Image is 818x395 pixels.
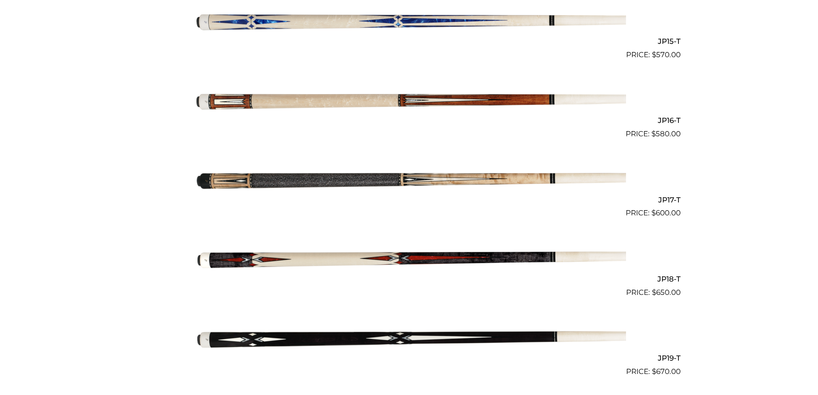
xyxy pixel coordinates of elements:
[652,288,656,297] span: $
[138,64,681,140] a: JP16-T $580.00
[138,222,681,298] a: JP18-T $650.00
[652,367,656,376] span: $
[192,222,626,294] img: JP18-T
[192,64,626,136] img: JP16-T
[652,50,656,59] span: $
[192,302,626,374] img: JP19-T
[138,350,681,366] h2: JP19-T
[138,302,681,377] a: JP19-T $670.00
[138,113,681,129] h2: JP16-T
[652,288,681,297] bdi: 650.00
[138,271,681,287] h2: JP18-T
[138,33,681,49] h2: JP15-T
[651,129,681,138] bdi: 580.00
[138,143,681,219] a: JP17-T $600.00
[652,367,681,376] bdi: 670.00
[651,129,656,138] span: $
[651,208,681,217] bdi: 600.00
[652,50,681,59] bdi: 570.00
[651,208,656,217] span: $
[138,192,681,208] h2: JP17-T
[192,143,626,215] img: JP17-T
